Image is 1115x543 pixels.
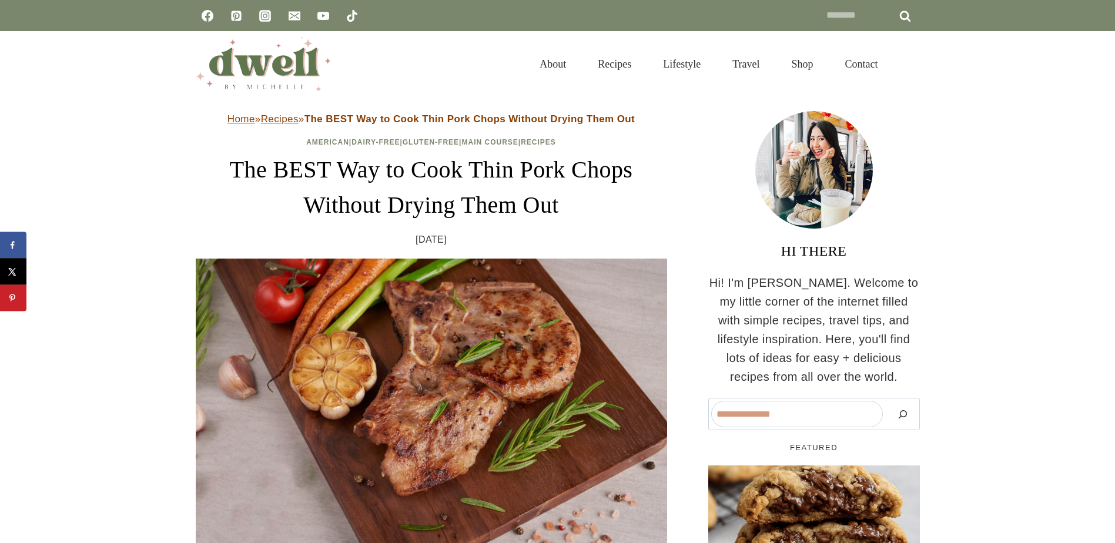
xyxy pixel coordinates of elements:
[461,138,518,146] a: Main Course
[306,138,556,146] span: | | | |
[283,4,306,28] a: Email
[582,45,647,83] a: Recipes
[829,45,894,83] a: Contact
[708,240,920,262] h3: HI THERE
[708,273,920,386] p: Hi! I'm [PERSON_NAME]. Welcome to my little corner of the internet filled with simple recipes, tr...
[196,37,331,91] img: DWELL by michelle
[647,45,716,83] a: Lifestyle
[403,138,459,146] a: Gluten-Free
[340,4,364,28] a: TikTok
[261,113,299,125] a: Recipes
[227,113,635,125] span: » »
[306,138,349,146] a: American
[196,4,219,28] a: Facebook
[889,401,917,427] button: Search
[708,442,920,454] h5: FEATURED
[312,4,335,28] a: YouTube
[524,45,582,83] a: About
[227,113,255,125] a: Home
[196,152,667,223] h1: The BEST Way to Cook Thin Pork Chops Without Drying Them Out
[225,4,248,28] a: Pinterest
[304,113,635,125] strong: The BEST Way to Cook Thin Pork Chops Without Drying Them Out
[716,45,775,83] a: Travel
[416,232,447,247] time: [DATE]
[900,54,920,74] button: View Search Form
[521,138,556,146] a: Recipes
[351,138,400,146] a: Dairy-Free
[775,45,829,83] a: Shop
[253,4,277,28] a: Instagram
[524,45,893,83] nav: Primary Navigation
